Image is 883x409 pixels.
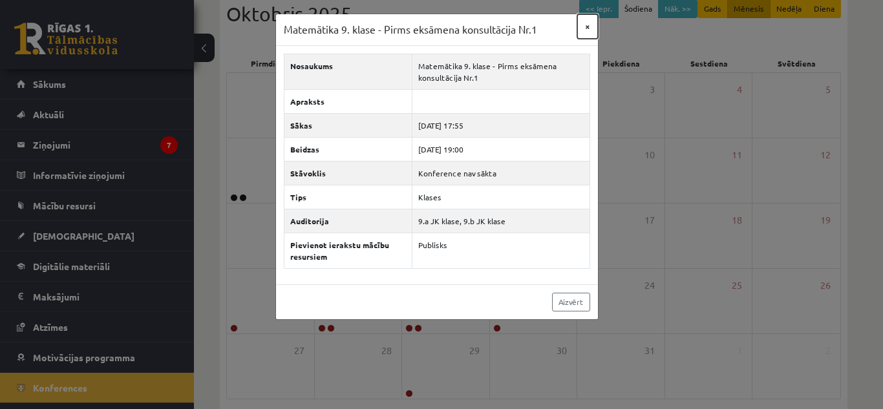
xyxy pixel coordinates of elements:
[284,137,412,161] th: Beidzas
[577,14,598,39] button: ×
[284,113,412,137] th: Sākas
[552,293,590,311] a: Aizvērt
[412,137,590,161] td: [DATE] 19:00
[284,185,412,209] th: Tips
[284,54,412,89] th: Nosaukums
[412,209,590,233] td: 9.a JK klase, 9.b JK klase
[412,161,590,185] td: Konference nav sākta
[284,233,412,268] th: Pievienot ierakstu mācību resursiem
[412,54,590,89] td: Matemātika 9. klase - Pirms eksāmena konsultācija Nr.1
[412,113,590,137] td: [DATE] 17:55
[284,209,412,233] th: Auditorija
[284,161,412,185] th: Stāvoklis
[284,22,537,37] h3: Matemātika 9. klase - Pirms eksāmena konsultācija Nr.1
[412,185,590,209] td: Klases
[412,233,590,268] td: Publisks
[284,89,412,113] th: Apraksts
